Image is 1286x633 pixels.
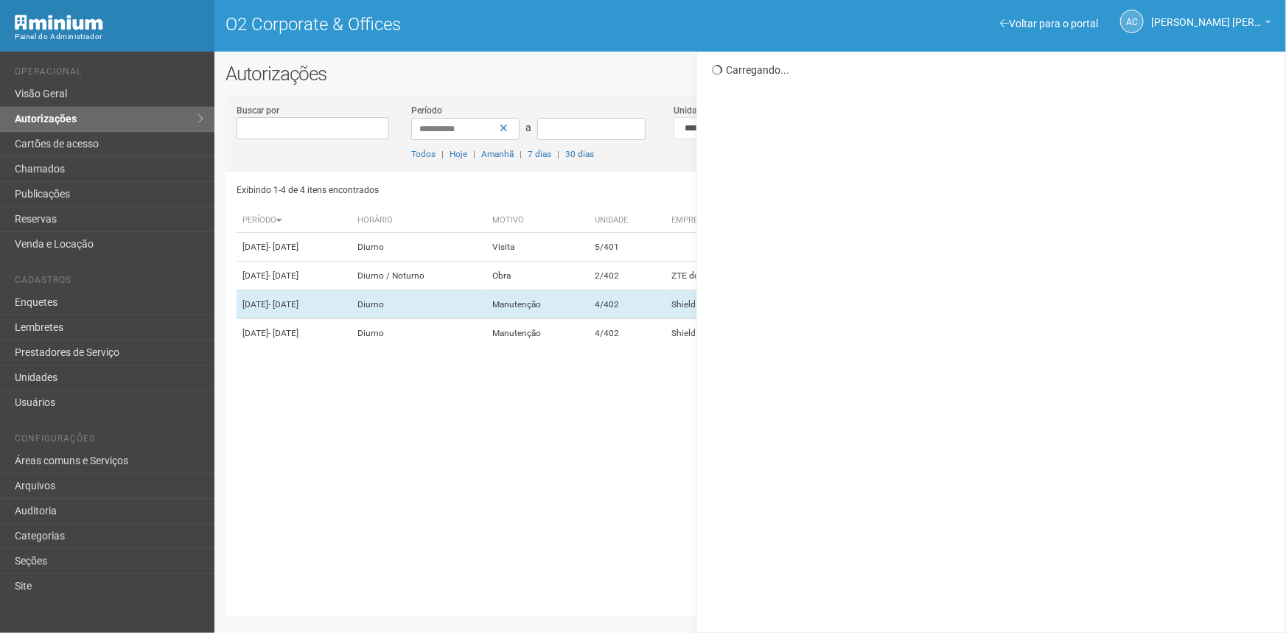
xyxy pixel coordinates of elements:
span: - [DATE] [268,270,298,281]
td: Visita [486,233,590,262]
td: 5/401 [590,233,666,262]
td: Shield Tecnologia [666,290,936,319]
li: Cadastros [15,275,203,290]
a: 7 dias [528,149,551,159]
td: Manutenção [486,319,590,348]
span: Ana Carla de Carvalho Silva [1151,2,1262,28]
th: Empresa [666,209,936,233]
h1: O2 Corporate & Offices [226,15,739,34]
td: 2/402 [590,262,666,290]
label: Buscar por [237,104,279,117]
div: Exibindo 1-4 de 4 itens encontrados [237,179,746,201]
td: [DATE] [237,233,352,262]
a: Amanhã [481,149,514,159]
span: a [525,122,531,133]
span: | [441,149,444,159]
td: Obra [486,262,590,290]
h2: Autorizações [226,63,1275,85]
div: Painel do Administrador [15,30,203,43]
img: Minium [15,15,103,30]
span: | [473,149,475,159]
td: ZTE do Brasil ind. com. serv. part. ltda [666,262,936,290]
td: 4/402 [590,319,666,348]
td: [DATE] [237,262,352,290]
td: Shield Tecnologia [666,319,936,348]
label: Unidade [674,104,706,117]
td: [DATE] [237,319,352,348]
a: [PERSON_NAME] [PERSON_NAME] [1151,18,1271,30]
td: Diurno / Noturno [352,262,486,290]
td: Manutenção [486,290,590,319]
a: Voltar para o portal [1000,18,1098,29]
span: - [DATE] [268,328,298,338]
li: Operacional [15,66,203,82]
a: 30 dias [565,149,594,159]
td: [DATE] [237,290,352,319]
span: | [520,149,522,159]
td: Diurno [352,290,486,319]
li: Configurações [15,433,203,449]
th: Motivo [486,209,590,233]
a: AC [1120,10,1144,33]
span: - [DATE] [268,299,298,309]
div: Carregando... [712,63,1274,77]
th: Horário [352,209,486,233]
th: Unidade [590,209,666,233]
th: Período [237,209,352,233]
label: Período [411,104,442,117]
td: Diurno [352,233,486,262]
span: - [DATE] [268,242,298,252]
a: Todos [411,149,436,159]
a: Hoje [450,149,467,159]
span: | [557,149,559,159]
td: 4/402 [590,290,666,319]
td: Diurno [352,319,486,348]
